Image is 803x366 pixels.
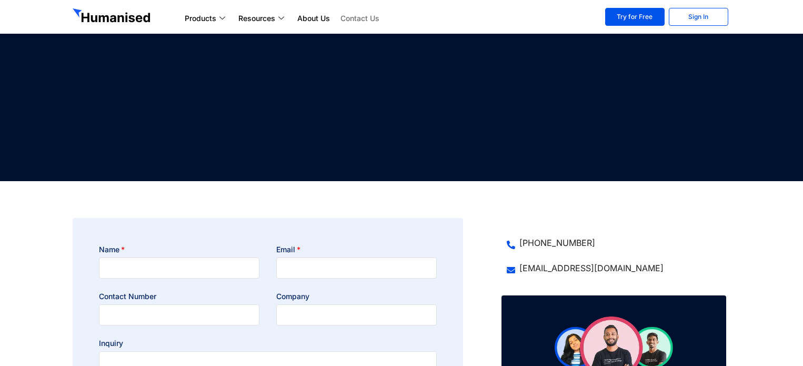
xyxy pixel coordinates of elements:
a: Sign In [669,8,728,26]
label: Name [99,244,125,255]
img: GetHumanised Logo [73,8,153,25]
label: Email [276,244,300,255]
a: Try for Free [605,8,665,26]
label: Contact Number [99,291,156,302]
a: [PHONE_NUMBER] [507,236,721,249]
input: Only numbers and phone characters (#, -, *, etc) are accepted. [99,304,259,325]
label: Company [276,291,309,302]
span: [EMAIL_ADDRESS][DOMAIN_NAME] [517,262,664,274]
label: Inquiry [99,338,123,349]
span: [PHONE_NUMBER] [517,236,595,249]
a: Products [179,12,233,25]
a: Contact Us [335,12,385,25]
a: About Us [292,12,335,25]
a: [EMAIL_ADDRESS][DOMAIN_NAME] [507,262,721,274]
a: Resources [233,12,292,25]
